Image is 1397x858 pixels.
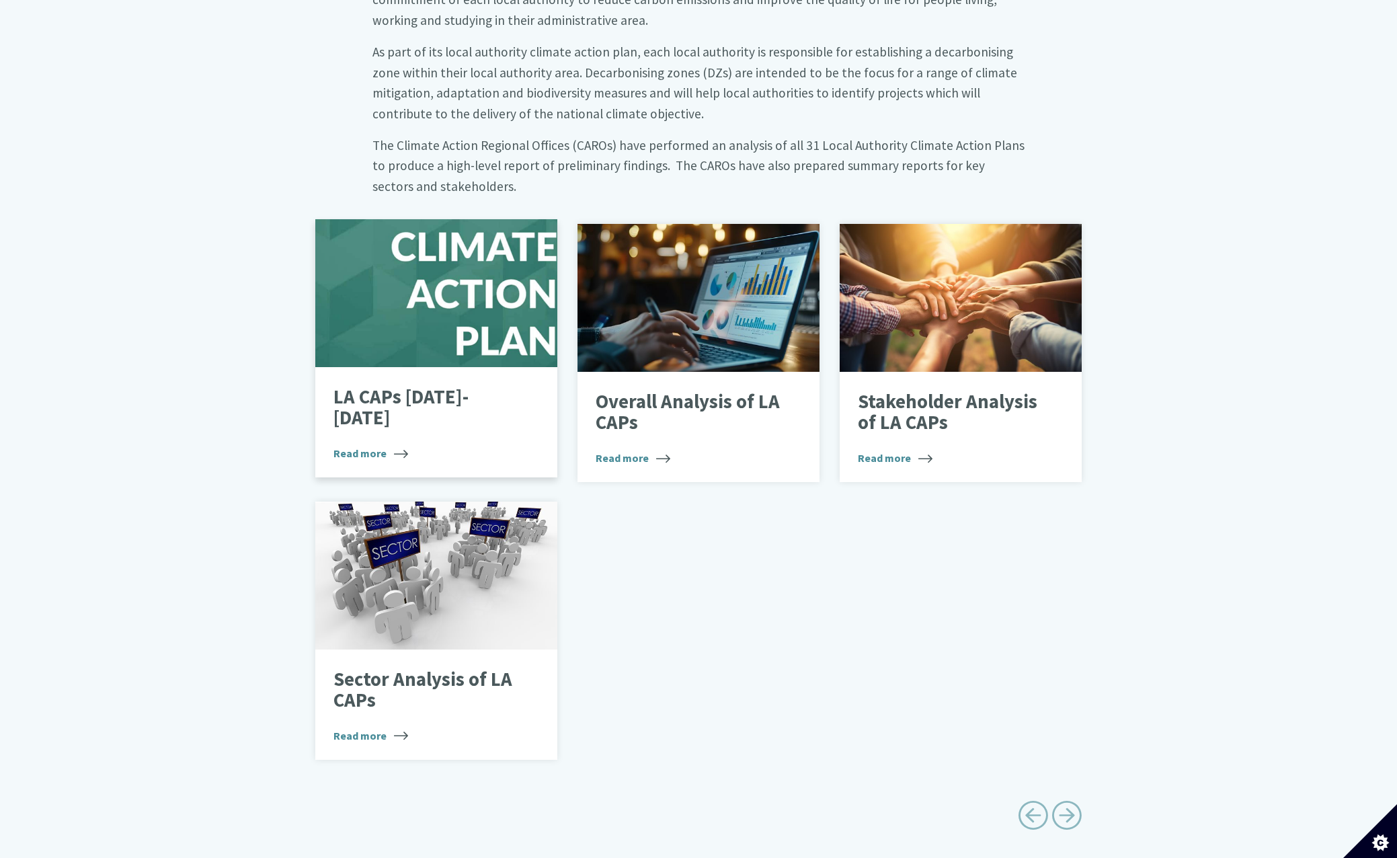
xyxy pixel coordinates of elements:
[372,44,1017,122] big: As part of its local authority climate action plan, each local authority is responsible for estab...
[372,137,1025,194] big: The Climate Action Regional Offices (CAROs) have performed an analysis of all 31 Local Authority ...
[858,450,932,466] span: Read more
[315,502,557,760] a: Sector Analysis of LA CAPs Read more
[1051,795,1082,841] a: Next page
[333,445,408,461] span: Read more
[596,391,781,434] p: Overall Analysis of LA CAPs
[577,224,820,482] a: Overall Analysis of LA CAPs Read more
[858,391,1043,434] p: Stakeholder Analysis of LA CAPs
[333,728,408,744] span: Read more
[840,224,1082,482] a: Stakeholder Analysis of LA CAPs Read more
[596,450,670,466] span: Read more
[315,219,557,477] a: LA CAPs [DATE]-[DATE] Read more
[333,669,518,711] p: Sector Analysis of LA CAPs
[333,387,518,429] p: LA CAPs [DATE]-[DATE]
[1018,795,1048,841] a: Previous page
[1343,804,1397,858] button: Set cookie preferences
